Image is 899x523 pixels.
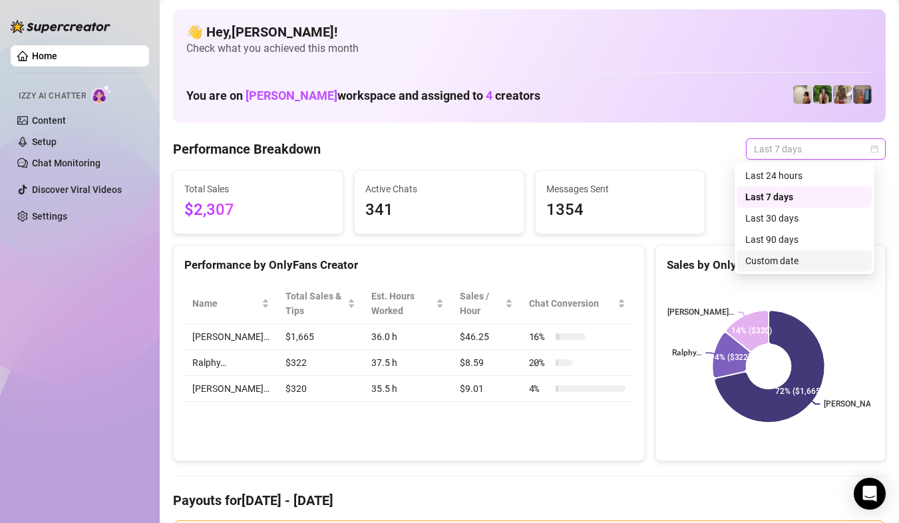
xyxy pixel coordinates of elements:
div: Last 30 days [737,208,872,229]
div: Custom date [737,250,872,271]
a: Setup [32,136,57,147]
a: Content [32,115,66,126]
td: [PERSON_NAME]… [184,324,277,350]
span: Last 7 days [754,139,878,159]
td: $46.25 [452,324,521,350]
td: 36.0 h [363,324,452,350]
h4: Payouts for [DATE] - [DATE] [173,491,886,510]
td: $8.59 [452,350,521,376]
span: $2,307 [184,198,332,223]
span: 341 [365,198,513,223]
img: Wayne [853,85,872,104]
td: $320 [277,376,363,402]
span: Active Chats [365,182,513,196]
div: Est. Hours Worked [371,289,433,318]
div: Sales by OnlyFans Creator [667,256,874,274]
h1: You are on workspace and assigned to creators [186,88,540,103]
img: logo-BBDzfeDw.svg [11,20,110,33]
img: Nathaniel [813,85,832,104]
text: [PERSON_NAME]… [667,308,734,317]
span: 4 % [529,381,550,396]
td: $1,665 [277,324,363,350]
td: 37.5 h [363,350,452,376]
th: Total Sales & Tips [277,283,363,324]
a: Discover Viral Videos [32,184,122,195]
td: $9.01 [452,376,521,402]
span: Name [192,296,259,311]
span: Total Sales [184,182,332,196]
img: Ralphy [793,85,812,104]
th: Name [184,283,277,324]
span: Sales / Hour [460,289,502,318]
div: Last 90 days [745,232,864,247]
span: 1354 [546,198,694,223]
span: 4 [486,88,492,102]
a: Settings [32,211,67,222]
td: $322 [277,350,363,376]
th: Sales / Hour [452,283,521,324]
span: 20 % [529,355,550,370]
text: Ralphy… [672,349,701,358]
div: Custom date [745,254,864,268]
a: Chat Monitoring [32,158,100,168]
div: Last 7 days [745,190,864,204]
div: Last 24 hours [737,165,872,186]
img: Nathaniel [833,85,852,104]
td: [PERSON_NAME]… [184,376,277,402]
div: Performance by OnlyFans Creator [184,256,633,274]
img: AI Chatter [91,85,112,104]
span: [PERSON_NAME] [246,88,337,102]
span: calendar [870,145,878,153]
td: Ralphy… [184,350,277,376]
div: Last 7 days [737,186,872,208]
span: Messages Sent [546,182,694,196]
span: 16 % [529,329,550,344]
div: Last 30 days [745,211,864,226]
span: Chat Conversion [529,296,615,311]
div: Last 90 days [737,229,872,250]
h4: Performance Breakdown [173,140,321,158]
span: Total Sales & Tips [285,289,345,318]
span: Izzy AI Chatter [19,90,86,102]
td: 35.5 h [363,376,452,402]
a: Home [32,51,57,61]
div: Last 24 hours [745,168,864,183]
div: Open Intercom Messenger [854,478,886,510]
th: Chat Conversion [521,283,633,324]
text: [PERSON_NAME]… [824,400,890,409]
span: Check what you achieved this month [186,41,872,56]
h4: 👋 Hey, [PERSON_NAME] ! [186,23,872,41]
